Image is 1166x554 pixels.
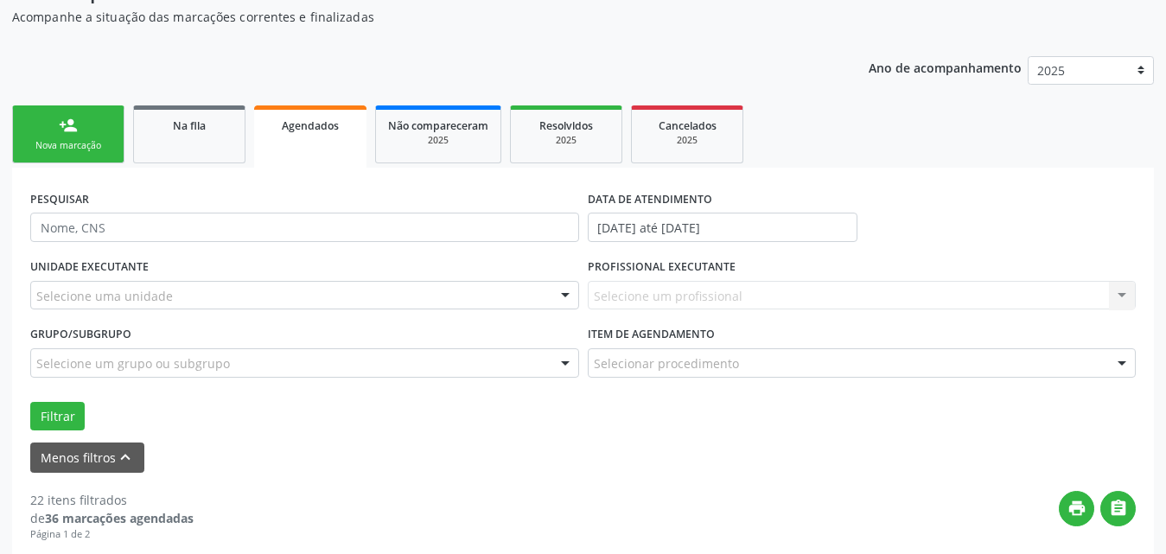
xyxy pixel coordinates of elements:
[59,116,78,135] div: person_add
[173,118,206,133] span: Na fila
[539,118,593,133] span: Resolvidos
[30,322,131,348] label: Grupo/Subgrupo
[869,56,1022,78] p: Ano de acompanhamento
[659,118,717,133] span: Cancelados
[1059,491,1094,526] button: print
[1067,499,1086,518] i: print
[30,186,89,213] label: PESQUISAR
[594,354,739,373] span: Selecionar procedimento
[282,118,339,133] span: Agendados
[12,8,812,26] p: Acompanhe a situação das marcações correntes e finalizadas
[30,213,579,242] input: Nome, CNS
[30,254,149,281] label: UNIDADE EXECUTANTE
[116,448,135,467] i: keyboard_arrow_up
[588,186,712,213] label: DATA DE ATENDIMENTO
[30,509,194,527] div: de
[1109,499,1128,518] i: 
[588,254,736,281] label: PROFISSIONAL EXECUTANTE
[30,527,194,542] div: Página 1 de 2
[588,322,715,348] label: Item de agendamento
[1100,491,1136,526] button: 
[36,287,173,305] span: Selecione uma unidade
[388,118,488,133] span: Não compareceram
[644,134,730,147] div: 2025
[30,402,85,431] button: Filtrar
[523,134,609,147] div: 2025
[30,491,194,509] div: 22 itens filtrados
[36,354,230,373] span: Selecione um grupo ou subgrupo
[30,443,144,473] button: Menos filtroskeyboard_arrow_up
[588,213,857,242] input: Selecione um intervalo
[25,139,112,152] div: Nova marcação
[388,134,488,147] div: 2025
[45,510,194,526] strong: 36 marcações agendadas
